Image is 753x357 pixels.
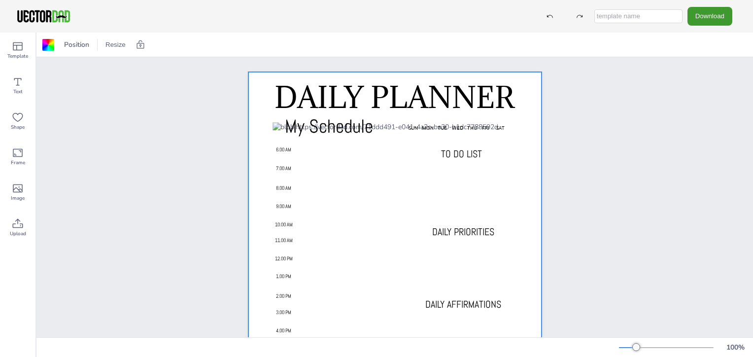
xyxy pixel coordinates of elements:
[285,114,373,138] span: My Schedule
[687,7,732,25] button: Download
[432,225,494,238] span: DAILY PRIORITIES
[102,37,130,53] button: Resize
[276,203,291,210] span: 9.00 AM
[276,185,291,191] span: 8.00 AM
[276,309,291,316] span: 3.00 PM
[274,78,514,116] span: DAILY PLANNER
[594,9,683,23] input: template name
[11,194,25,202] span: Image
[276,146,291,153] span: 6.00 AM
[276,165,291,172] span: 7.00 AM
[723,343,747,352] div: 100 %
[7,52,28,60] span: Template
[441,147,482,160] span: TO DO LIST
[13,88,23,96] span: Text
[275,221,293,228] span: 10.00 AM
[10,230,26,238] span: Upload
[11,159,25,167] span: Frame
[16,9,71,24] img: VectorDad-1.png
[275,237,293,244] span: 11.00 AM
[275,255,293,262] span: 12.00 PM
[276,293,291,299] span: 2.00 PM
[276,273,291,280] span: 1.00 PM
[276,327,291,334] span: 4.00 PM
[425,298,501,311] span: DAILY AFFIRMATIONS
[62,40,91,49] span: Position
[11,123,25,131] span: Shape
[409,125,505,131] span: SUN MON TUE WED THU FRI SAT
